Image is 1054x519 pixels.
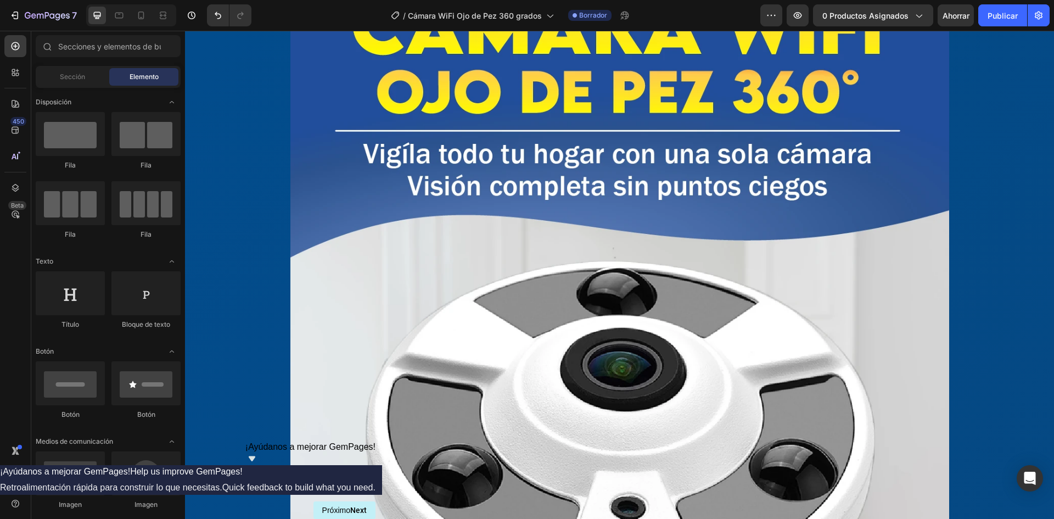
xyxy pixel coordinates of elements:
font: Fila [65,161,76,169]
font: Fila [65,230,76,238]
font: Fila [141,230,152,238]
font: Texto [36,257,53,265]
font: Fila [141,161,152,169]
font: Ahorrar [943,11,969,20]
div: Deshacer/Rehacer [207,4,251,26]
font: Título [61,320,79,328]
span: Abrir palanca [163,343,181,360]
font: Bloque de texto [122,320,170,328]
font: Cámara WiFi Ojo de Pez 360 grados [408,11,542,20]
font: 0 productos asignados [822,11,909,20]
font: Botón [137,410,155,418]
font: 7 [72,10,77,21]
font: Botón [36,347,54,355]
font: Elemento [130,72,159,81]
font: Medios de comunicación [36,437,113,445]
iframe: Área de diseño [185,31,1054,519]
font: / [403,11,406,20]
font: Disposición [36,98,71,106]
div: Abrir Intercom Messenger [1017,465,1043,492]
font: Beta [11,202,24,209]
button: Mostrar encuesta - ¡Ayúdanos a mejorar GemPages! [245,442,375,465]
span: Abrir palanca [163,253,181,270]
button: Ahorrar [938,4,974,26]
font: Publicar [988,11,1018,20]
font: ¡Ayúdanos a mejorar GemPages! [245,442,375,451]
input: Secciones y elementos de búsqueda [36,35,181,57]
button: Publicar [978,4,1027,26]
span: Abrir palanca [163,433,181,450]
button: 0 productos asignados [813,4,933,26]
font: Sección [60,72,85,81]
font: 450 [13,118,24,125]
font: Botón [61,410,80,418]
span: Abrir palanca [163,93,181,111]
font: Borrador [579,11,607,19]
button: 7 [4,4,82,26]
